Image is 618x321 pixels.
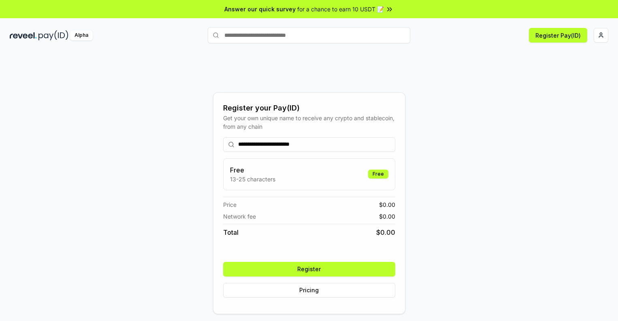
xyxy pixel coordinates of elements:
[223,114,395,131] div: Get your own unique name to receive any crypto and stablecoin, from any chain
[230,175,275,183] p: 13-25 characters
[368,170,388,179] div: Free
[376,227,395,237] span: $ 0.00
[223,200,237,209] span: Price
[223,283,395,298] button: Pricing
[379,200,395,209] span: $ 0.00
[223,227,239,237] span: Total
[223,262,395,276] button: Register
[230,165,275,175] h3: Free
[70,30,93,40] div: Alpha
[38,30,68,40] img: pay_id
[224,5,296,13] span: Answer our quick survey
[297,5,384,13] span: for a chance to earn 10 USDT 📝
[223,102,395,114] div: Register your Pay(ID)
[529,28,587,43] button: Register Pay(ID)
[10,30,37,40] img: reveel_dark
[223,212,256,221] span: Network fee
[379,212,395,221] span: $ 0.00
